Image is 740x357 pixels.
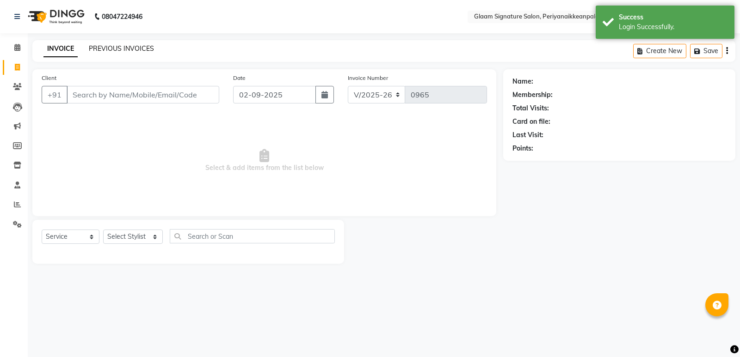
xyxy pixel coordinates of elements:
[89,44,154,53] a: PREVIOUS INVOICES
[619,12,728,22] div: Success
[512,90,553,100] div: Membership:
[512,117,550,127] div: Card on file:
[42,74,56,82] label: Client
[512,130,543,140] div: Last Visit:
[619,22,728,32] div: Login Successfully.
[42,86,68,103] button: +91
[512,103,549,113] div: Total Visits:
[690,44,722,58] button: Save
[633,44,686,58] button: Create New
[102,4,142,30] b: 08047224946
[348,74,388,82] label: Invoice Number
[512,77,533,86] div: Name:
[233,74,246,82] label: Date
[170,229,335,243] input: Search or Scan
[24,4,87,30] img: logo
[67,86,219,103] input: Search by Name/Mobile/Email/Code
[512,144,533,153] div: Points:
[43,41,78,57] a: INVOICE
[42,115,487,207] span: Select & add items from the list below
